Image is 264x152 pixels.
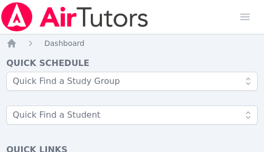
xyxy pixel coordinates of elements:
span: Dashboard [44,39,84,47]
a: Dashboard [44,38,84,49]
input: Quick Find a Student [6,106,258,125]
h4: Quick Schedule [6,57,258,70]
input: Quick Find a Study Group [6,72,258,91]
nav: Breadcrumb [6,38,258,49]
